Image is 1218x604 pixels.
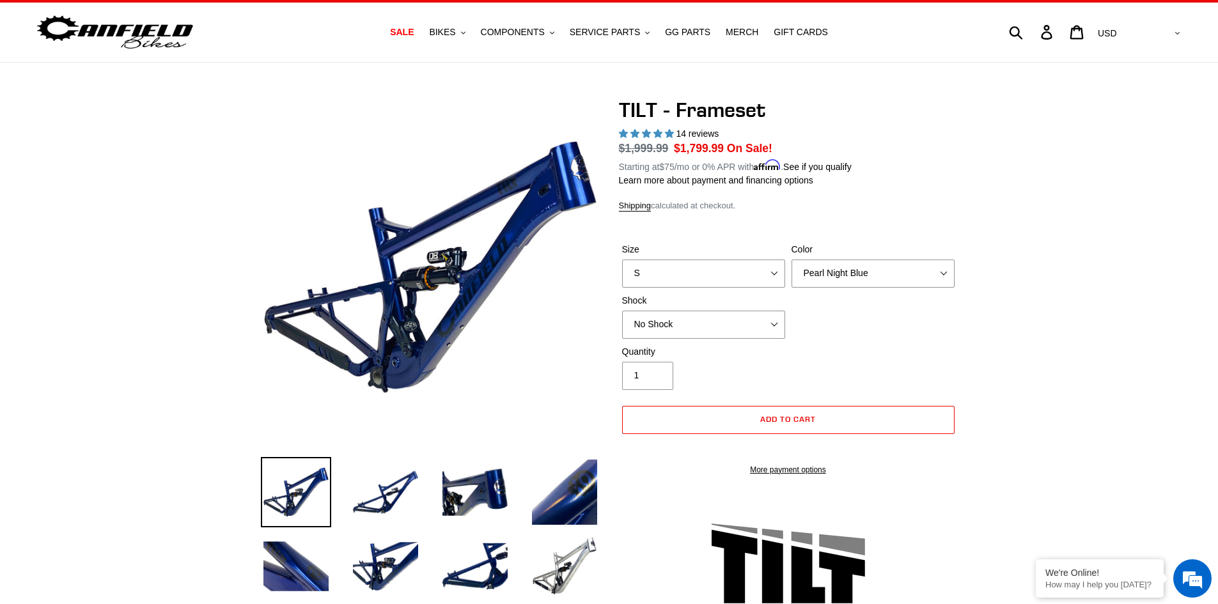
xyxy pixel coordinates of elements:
button: BIKES [423,24,471,41]
span: SALE [390,27,414,38]
p: How may I help you today? [1045,580,1154,589]
h1: TILT - Frameset [619,98,958,122]
span: 14 reviews [676,128,719,139]
img: Load image into Gallery viewer, TILT - Frameset [350,531,421,601]
span: $1,799.99 [674,142,724,155]
span: We're online! [74,161,176,290]
div: We're Online! [1045,568,1154,578]
img: Load image into Gallery viewer, TILT - Frameset [440,457,510,527]
a: GIFT CARDS [767,24,834,41]
button: Add to cart [622,406,955,434]
input: Search [1016,18,1049,46]
span: GIFT CARDS [774,27,828,38]
label: Color [792,243,955,256]
img: Canfield Bikes [35,12,195,52]
img: d_696896380_company_1647369064580_696896380 [41,64,73,96]
img: Load image into Gallery viewer, TILT - Frameset [440,531,510,601]
a: MERCH [719,24,765,41]
a: Learn more about payment and financing options [619,175,813,185]
img: Load image into Gallery viewer, TILT - Frameset [350,457,421,527]
span: BIKES [429,27,455,38]
a: SALE [384,24,420,41]
label: Quantity [622,345,785,359]
span: SERVICE PARTS [570,27,640,38]
span: GG PARTS [665,27,710,38]
a: GG PARTS [659,24,717,41]
span: 5.00 stars [619,128,676,139]
span: Add to cart [760,414,816,424]
span: COMPONENTS [481,27,545,38]
div: calculated at checkout. [619,199,958,212]
span: $75 [659,162,674,172]
a: Shipping [619,201,652,212]
div: Navigation go back [14,70,33,89]
span: On Sale! [727,140,772,157]
span: MERCH [726,27,758,38]
textarea: Type your message and hit 'Enter' [6,349,244,394]
label: Shock [622,294,785,307]
img: Load image into Gallery viewer, TILT - Frameset [529,457,600,527]
img: Load image into Gallery viewer, TILT - Frameset [261,531,331,601]
div: Minimize live chat window [210,6,240,37]
button: SERVICE PARTS [563,24,656,41]
div: Chat with us now [86,72,234,88]
img: Load image into Gallery viewer, TILT - Frameset [529,531,600,601]
a: More payment options [622,464,955,476]
span: Affirm [754,160,781,171]
p: Starting at /mo or 0% APR with . [619,157,852,174]
img: Load image into Gallery viewer, TILT - Frameset [261,457,331,527]
s: $1,999.99 [619,142,669,155]
button: COMPONENTS [474,24,561,41]
a: See if you qualify - Learn more about Affirm Financing (opens in modal) [783,162,852,172]
label: Size [622,243,785,256]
